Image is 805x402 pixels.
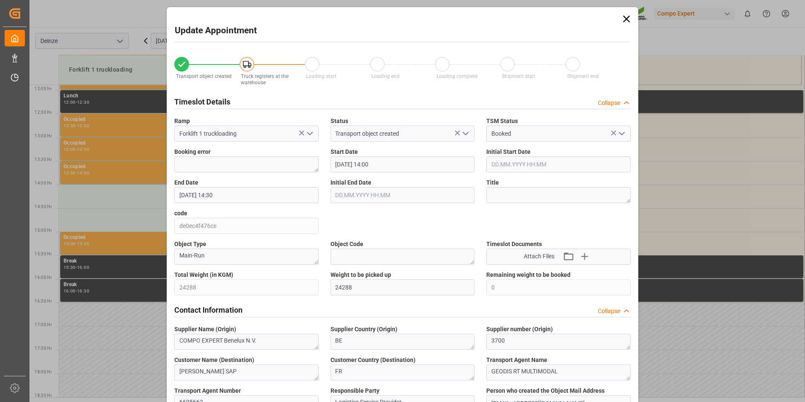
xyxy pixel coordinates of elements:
span: Transport Agent Name [486,356,547,364]
span: Transport object created [176,73,232,79]
h2: Timeslot Details [174,96,230,107]
span: Loading end [371,73,400,79]
span: Supplier Name (Origin) [174,325,236,334]
span: Total Weight (in KGM) [174,271,233,279]
span: Object Type [174,240,206,249]
span: End Date [174,178,198,187]
input: DD.MM.YYYY HH:MM [331,156,475,172]
span: Object Code [331,240,363,249]
span: Attach Files [524,252,554,261]
span: Transport Agent Number [174,386,241,395]
button: open menu [303,127,315,140]
span: Remaining weight to be booked [486,271,570,279]
h2: Update Appointment [175,24,257,38]
span: Person who created the Object Mail Address [486,386,605,395]
span: Initial End Date [331,178,371,187]
input: DD.MM.YYYY HH:MM [486,156,631,172]
input: Type to search/select [174,126,319,142]
span: Start Date [331,147,358,156]
span: Customer Name (Destination) [174,356,254,364]
textarea: [PERSON_NAME] SAP [174,364,319,381]
span: Customer Country (Destination) [331,356,416,364]
input: Type to search/select [331,126,475,142]
button: open menu [459,127,472,140]
span: Truck registers at the warehouse [241,73,288,86]
input: DD.MM.YYYY HH:MM [331,187,475,203]
span: Booking error [174,147,211,156]
span: Supplier Country (Origin) [331,325,397,334]
span: code [174,209,187,218]
h2: Contact Information [174,304,243,316]
span: Loading start [306,73,336,79]
textarea: BE [331,334,475,350]
span: Status [331,117,348,126]
span: Initial Start Date [486,147,530,156]
div: Collapse [598,307,620,316]
div: Collapse [598,99,620,107]
textarea: GEODIS RT MULTIMODAL [486,364,631,381]
span: Supplier number (Origin) [486,325,553,334]
textarea: 3700 [486,334,631,350]
span: TSM Status [486,117,518,126]
span: Shipment end [567,73,599,79]
span: Ramp [174,117,190,126]
textarea: FR [331,364,475,381]
textarea: Main-Run [174,249,319,265]
span: Shipment start [502,73,536,79]
span: Title [486,178,499,187]
span: Loading complete [437,73,477,79]
span: Timeslot Documents [486,240,542,249]
span: Responsible Party [331,386,379,395]
span: Weight to be picked up [331,271,391,279]
textarea: COMPO EXPERT Benelux N.V. [174,334,319,350]
input: DD.MM.YYYY HH:MM [174,187,319,203]
button: open menu [615,127,627,140]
